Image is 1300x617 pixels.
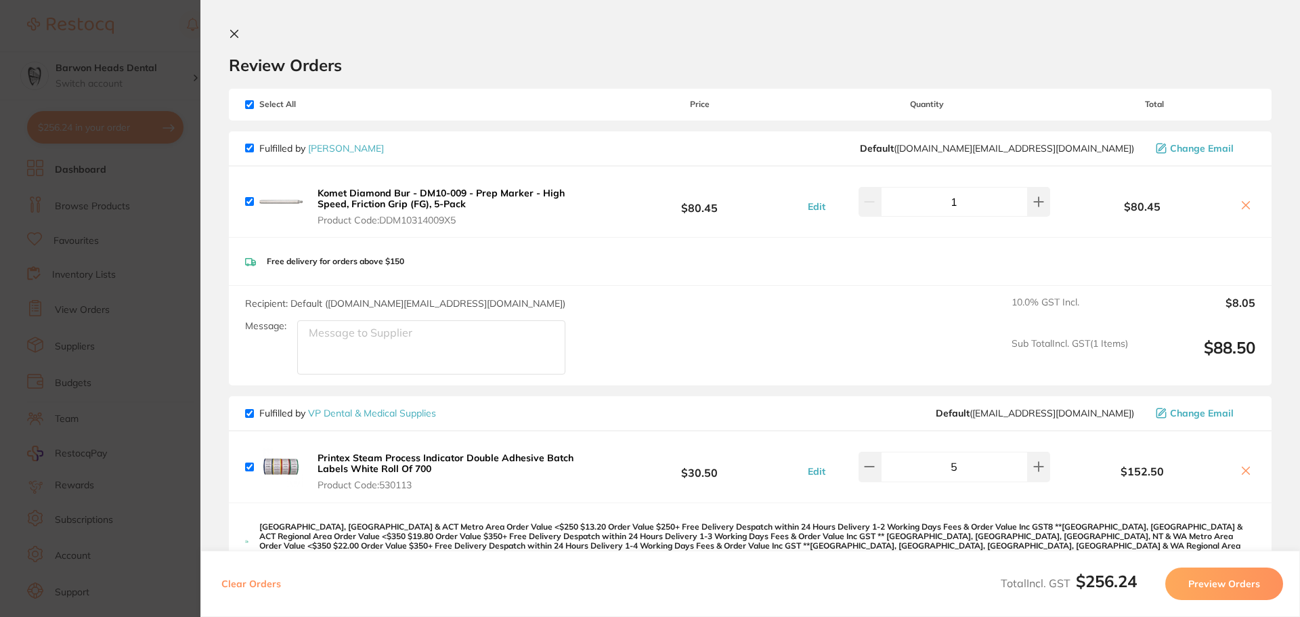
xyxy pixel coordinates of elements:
[1152,407,1255,419] button: Change Email
[313,187,599,226] button: Komet Diamond Bur - DM10-009 - Prep Marker - High Speed, Friction Grip (FG), 5-Pack Product Code:...
[229,55,1272,75] h2: Review Orders
[308,407,436,419] a: VP Dental & Medical Supplies
[318,480,594,490] span: Product Code: 530113
[245,320,286,332] label: Message:
[267,257,404,266] p: Free delivery for orders above $150
[1012,338,1128,375] span: Sub Total Incl. GST ( 1 Items)
[1054,200,1231,213] b: $80.45
[1152,142,1255,154] button: Change Email
[259,143,384,154] p: Fulfilled by
[804,200,829,213] button: Edit
[245,100,381,109] span: Select All
[801,100,1054,109] span: Quantity
[1076,571,1137,591] b: $256.24
[1139,338,1255,375] output: $88.50
[313,452,599,491] button: Printex Steam Process Indicator Double Adhesive Batch Labels White Roll Of 700 Product Code:530113
[1054,465,1231,477] b: $152.50
[259,522,1255,561] p: [GEOGRAPHIC_DATA], [GEOGRAPHIC_DATA] & ACT Metro Area Order Value <$250 ​$13.20 Order Value $250+...
[259,408,436,419] p: Fulfilled by
[318,187,565,210] b: Komet Diamond Bur - DM10-009 - Prep Marker - High Speed, Friction Grip (FG), 5-Pack
[1001,576,1137,590] span: Total Incl. GST
[1054,100,1255,109] span: Total
[1012,297,1128,326] span: 10.0 % GST Incl.
[245,297,565,310] span: Recipient: Default ( [DOMAIN_NAME][EMAIL_ADDRESS][DOMAIN_NAME] )
[1170,408,1234,419] span: Change Email
[318,452,573,475] b: Printex Steam Process Indicator Double Adhesive Batch Labels White Roll Of 700
[308,142,384,154] a: [PERSON_NAME]
[860,143,1134,154] span: customer.care@henryschein.com.au
[217,568,285,600] button: Clear Orders
[804,465,829,477] button: Edit
[860,142,894,154] b: Default
[318,215,594,226] span: Product Code: DDM10314009X5
[936,407,970,419] b: Default
[259,180,303,224] img: cWNnaXd0NA
[1170,143,1234,154] span: Change Email
[599,100,800,109] span: Price
[259,445,303,488] img: NXFmd2E3OQ
[599,454,800,480] b: $30.50
[1139,297,1255,326] output: $8.05
[1165,568,1283,600] button: Preview Orders
[936,408,1134,419] span: sales@vpdentalandmedical.com.au
[599,189,800,214] b: $80.45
